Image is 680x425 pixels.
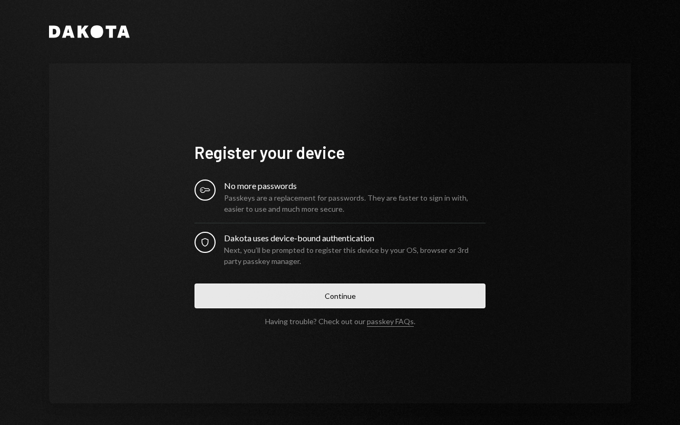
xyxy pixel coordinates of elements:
button: Continue [195,284,485,308]
div: No more passwords [224,180,485,192]
h1: Register your device [195,141,485,163]
div: Having trouble? Check out our . [265,317,415,326]
div: Passkeys are a replacement for passwords. They are faster to sign in with, easier to use and much... [224,192,485,214]
div: Next, you’ll be prompted to register this device by your OS, browser or 3rd party passkey manager. [224,244,485,267]
div: Dakota uses device-bound authentication [224,232,485,244]
a: passkey FAQs [367,317,414,327]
